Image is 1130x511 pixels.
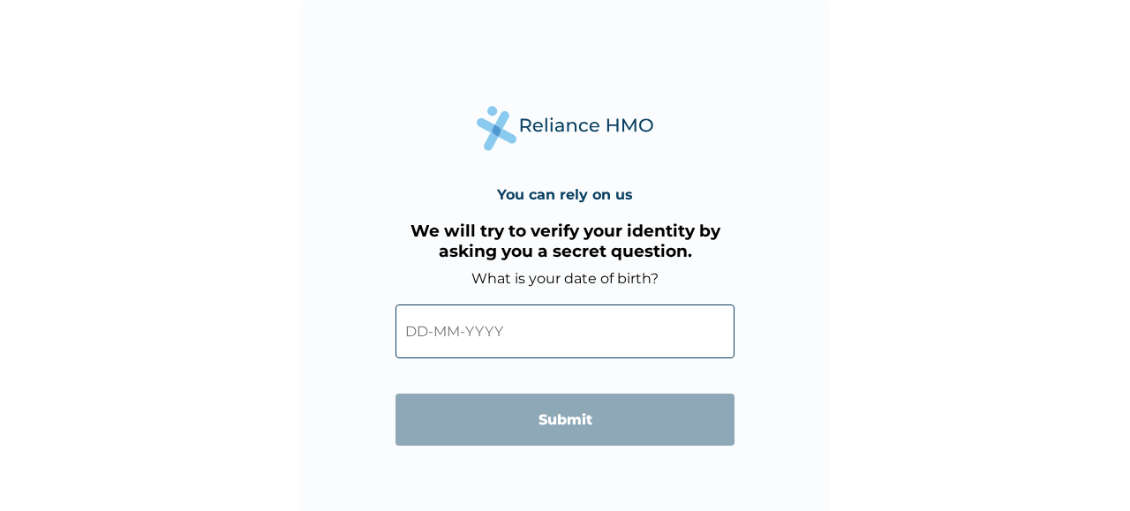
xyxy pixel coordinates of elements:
img: Reliance Health's Logo [477,106,653,151]
input: Submit [395,394,734,446]
label: What is your date of birth? [471,270,659,287]
h4: You can rely on us [497,186,633,203]
input: DD-MM-YYYY [395,304,734,358]
h3: We will try to verify your identity by asking you a secret question. [395,221,734,261]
